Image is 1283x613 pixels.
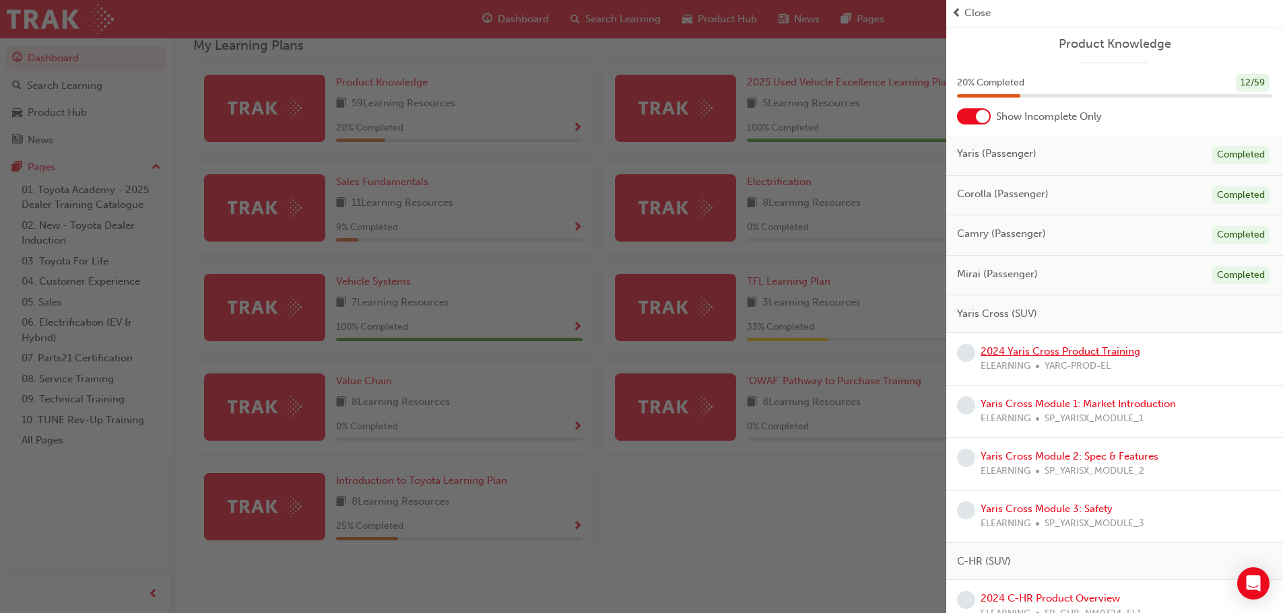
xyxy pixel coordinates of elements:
[957,554,1011,569] span: C-HR (SUV)
[957,75,1024,91] span: 20 % Completed
[1212,226,1270,244] div: Completed
[981,450,1158,462] a: Yaris Cross Module 2: Spec & Features
[981,398,1176,410] a: Yaris Cross Module 1: Market Introduction
[1045,464,1144,479] span: SP_YARISX_MODULE_2
[981,503,1113,515] a: Yaris Cross Module 3: Safety
[957,591,975,609] span: learningRecordVerb_NONE-icon
[957,146,1037,161] span: Yaris (Passenger)
[964,5,991,21] span: Close
[957,226,1046,242] span: Camry (Passenger)
[1212,146,1270,164] div: Completed
[981,464,1030,479] span: ELEARNING
[957,449,975,467] span: learningRecordVerb_NONE-icon
[981,516,1030,532] span: ELEARNING
[952,5,1278,21] button: prev-iconClose
[981,345,1140,357] a: 2024 Yaris Cross Product Training
[957,344,975,362] span: learningRecordVerb_NONE-icon
[1237,567,1270,600] div: Open Intercom Messenger
[957,396,975,414] span: learningRecordVerb_NONE-icon
[957,306,1037,322] span: Yaris Cross (SUV)
[981,592,1120,604] a: 2024 C-HR Product Overview
[996,109,1102,124] span: Show Incomplete Only
[957,36,1272,52] a: Product Knowledge
[1045,359,1111,374] span: YARC-PROD-EL
[1212,186,1270,205] div: Completed
[1045,411,1144,427] span: SP_YARISX_MODULE_1
[981,359,1030,374] span: ELEARNING
[1045,516,1144,532] span: SP_YARISX_MODULE_3
[957,266,1038,282] span: Mirai (Passenger)
[981,411,1030,427] span: ELEARNING
[957,186,1049,202] span: Corolla (Passenger)
[957,501,975,519] span: learningRecordVerb_NONE-icon
[952,5,962,21] span: prev-icon
[1212,266,1270,285] div: Completed
[1236,74,1270,92] div: 12 / 59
